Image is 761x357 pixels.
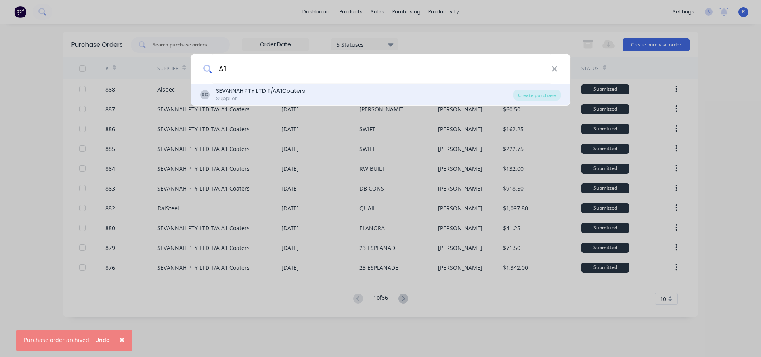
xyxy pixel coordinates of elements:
div: Purchase order archived. [24,336,91,344]
button: Close [112,330,132,349]
span: × [120,334,124,345]
div: Create purchase [513,90,561,101]
div: SEVANNAH PTY LTD T/A Coaters [216,87,305,95]
button: Undo [91,334,114,346]
div: Supplier [216,95,305,102]
b: A1 [276,87,282,95]
input: Enter a supplier name to create a new order... [212,54,551,84]
div: SC [200,90,210,99]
